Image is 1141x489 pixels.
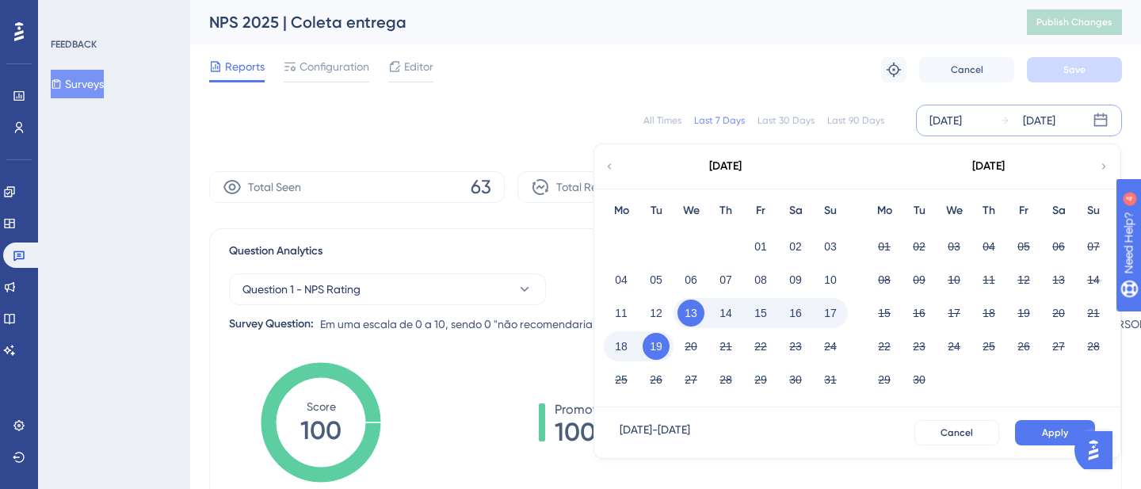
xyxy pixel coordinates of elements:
[929,111,962,130] div: [DATE]
[708,201,743,220] div: Th
[300,415,342,445] tspan: 100
[608,333,635,360] button: 18
[1010,266,1037,293] button: 12
[556,178,638,197] span: Total Responses
[817,300,844,327] button: 17
[300,57,369,76] span: Configuration
[757,114,815,127] div: Last 30 Days
[871,266,898,293] button: 08
[608,300,635,327] button: 11
[906,366,933,393] button: 30
[941,266,967,293] button: 10
[1023,111,1055,130] div: [DATE]
[51,70,104,98] button: Surveys
[712,300,739,327] button: 14
[906,300,933,327] button: 16
[555,419,614,445] span: 100%
[620,420,690,445] div: [DATE] - [DATE]
[1080,233,1107,260] button: 07
[1045,333,1072,360] button: 27
[747,266,774,293] button: 08
[1045,300,1072,327] button: 20
[1080,266,1107,293] button: 14
[1027,10,1122,35] button: Publish Changes
[817,266,844,293] button: 10
[975,300,1002,327] button: 18
[1010,300,1037,327] button: 19
[471,174,491,200] span: 63
[709,157,742,176] div: [DATE]
[747,233,774,260] button: 01
[229,315,314,334] div: Survey Question:
[1074,426,1122,474] iframe: UserGuiding AI Assistant Launcher
[1045,233,1072,260] button: 06
[694,114,745,127] div: Last 7 Days
[229,242,322,261] span: Question Analytics
[643,266,670,293] button: 05
[871,366,898,393] button: 29
[643,366,670,393] button: 26
[307,400,336,413] tspan: Score
[674,201,708,220] div: We
[747,366,774,393] button: 29
[1010,233,1037,260] button: 05
[1045,266,1072,293] button: 13
[1042,426,1068,439] span: Apply
[229,273,546,305] button: Question 1 - NPS Rating
[643,333,670,360] button: 19
[817,333,844,360] button: 24
[813,201,848,220] div: Su
[608,366,635,393] button: 25
[1006,201,1041,220] div: Fr
[914,420,999,445] button: Cancel
[1080,333,1107,360] button: 28
[1041,201,1076,220] div: Sa
[747,300,774,327] button: 15
[1076,201,1111,220] div: Su
[242,280,361,299] span: Question 1 - NPS Rating
[37,4,99,23] span: Need Help?
[919,57,1014,82] button: Cancel
[1063,63,1086,76] span: Save
[248,178,301,197] span: Total Seen
[209,11,987,33] div: NPS 2025 | Coleta entrega
[817,233,844,260] button: 03
[1080,300,1107,327] button: 21
[941,426,973,439] span: Cancel
[639,201,674,220] div: Tu
[906,233,933,260] button: 02
[778,201,813,220] div: Sa
[975,266,1002,293] button: 11
[975,233,1002,260] button: 04
[871,300,898,327] button: 15
[677,300,704,327] button: 13
[975,333,1002,360] button: 25
[1015,420,1095,445] button: Apply
[712,266,739,293] button: 07
[782,333,809,360] button: 23
[782,366,809,393] button: 30
[902,201,937,220] div: Tu
[555,400,614,419] span: Promoters
[906,266,933,293] button: 09
[871,233,898,260] button: 01
[951,63,983,76] span: Cancel
[871,333,898,360] button: 22
[677,333,704,360] button: 20
[225,57,265,76] span: Reports
[941,333,967,360] button: 24
[971,201,1006,220] div: Th
[941,233,967,260] button: 03
[1027,57,1122,82] button: Save
[782,266,809,293] button: 09
[643,300,670,327] button: 12
[1010,333,1037,360] button: 26
[643,114,681,127] div: All Times
[972,157,1005,176] div: [DATE]
[743,201,778,220] div: Fr
[827,114,884,127] div: Last 90 Days
[937,201,971,220] div: We
[1036,16,1112,29] span: Publish Changes
[404,57,433,76] span: Editor
[51,38,97,51] div: FEEDBACK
